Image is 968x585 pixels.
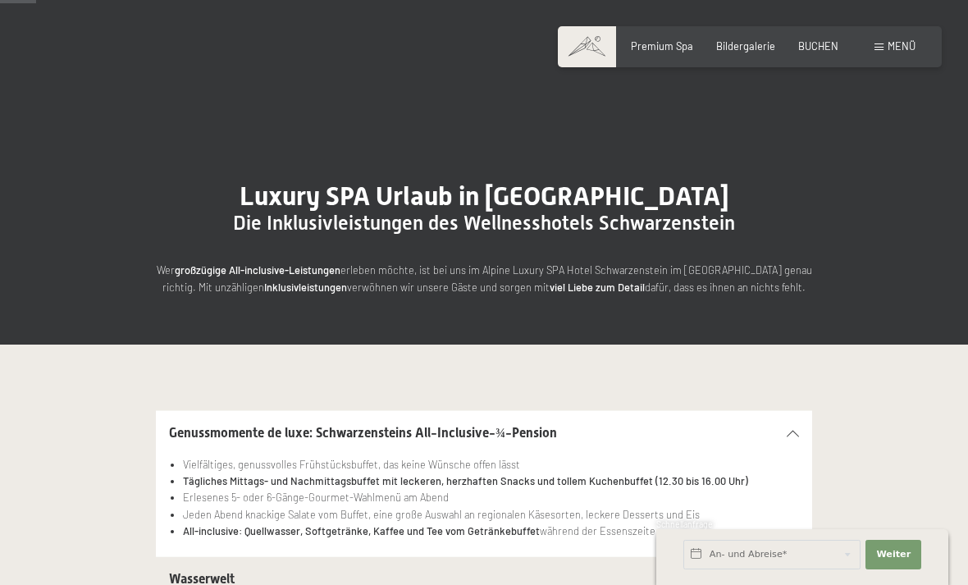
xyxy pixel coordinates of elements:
li: Vielfältiges, genussvolles Frühstücksbuffet, das keine Wünsche offen lässt [183,456,799,473]
strong: viel Liebe zum Detail [550,281,645,294]
span: Die Inklusivleistungen des Wellnesshotels Schwarzenstein [233,212,735,235]
strong: Tägliches Mittags- und Nachmittagsbuffet mit leckeren, herzhaften Snacks und tollem Kuchenbuffet ... [183,474,748,487]
span: Menü [888,39,915,53]
a: Premium Spa [631,39,693,53]
span: Genussmomente de luxe: Schwarzensteins All-Inclusive-¾-Pension [169,425,557,441]
p: Wer erleben möchte, ist bei uns im Alpine Luxury SPA Hotel Schwarzenstein im [GEOGRAPHIC_DATA] ge... [156,262,812,295]
button: Weiter [865,540,921,569]
li: Jeden Abend knackige Salate vom Buffet, eine große Auswahl an regionalen Käsesorten, leckere Dess... [183,506,799,523]
a: BUCHEN [798,39,838,53]
span: Schnellanfrage [656,519,713,529]
strong: großzügige All-inclusive-Leistungen [175,263,340,277]
li: während der Essenszeiten [183,523,799,539]
strong: All-inclusive: Quellwasser, Softgetränke, Kaffee und Tee vom Getränkebuffet [183,524,540,537]
li: Erlesenes 5- oder 6-Gänge-Gourmet-Wahlmenü am Abend [183,489,799,505]
span: Weiter [876,548,911,561]
span: Luxury SPA Urlaub in [GEOGRAPHIC_DATA] [240,181,729,212]
strong: Inklusivleistungen [264,281,347,294]
a: Bildergalerie [716,39,775,53]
